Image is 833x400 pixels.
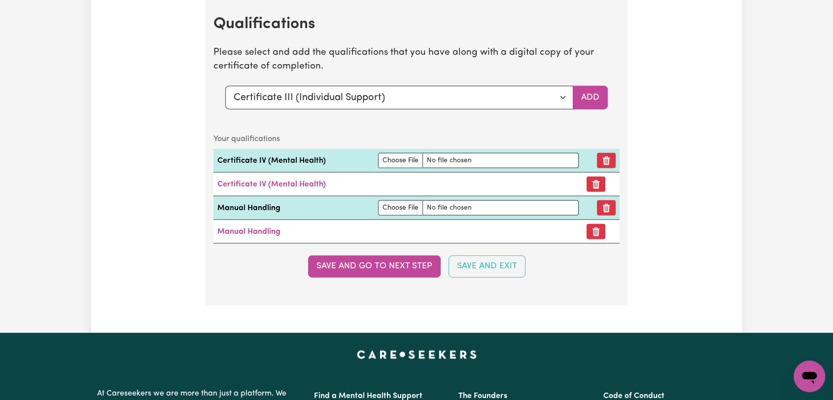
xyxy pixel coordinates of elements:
button: Remove qualification [597,200,616,216]
button: Remove qualification [597,153,616,168]
a: Certificate IV (Mental Health) [217,181,326,188]
button: Remove certificate [587,177,605,192]
button: Save and Exit [449,255,525,277]
a: The Founders [458,392,507,400]
a: Manual Handling [217,228,280,236]
td: Manual Handling [213,196,374,220]
button: Remove certificate [587,224,605,239]
caption: Your qualifications [213,129,620,149]
a: Code of Conduct [603,392,664,400]
iframe: Button to launch messaging window [794,361,825,392]
button: Save and go to next step [308,255,441,277]
h2: Qualifications [213,15,620,34]
a: Careseekers home page [357,351,477,359]
button: Add selected qualification [573,86,608,109]
p: Please select and add the qualifications that you have along with a digital copy of your certific... [213,46,620,74]
td: Certificate IV (Mental Health) [213,149,374,173]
